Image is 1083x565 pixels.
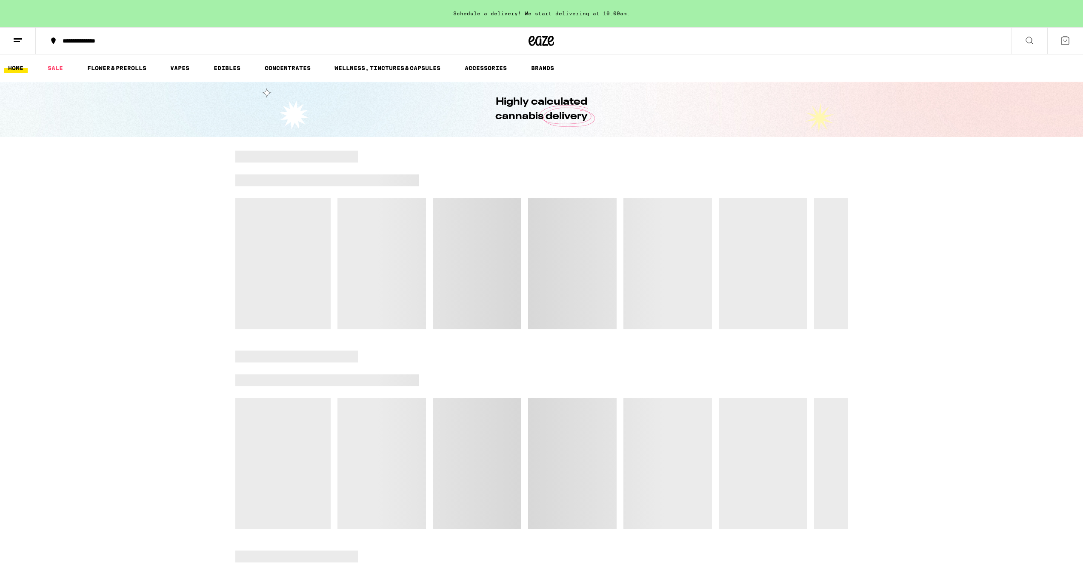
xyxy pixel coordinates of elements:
a: EDIBLES [209,63,245,73]
a: VAPES [166,63,194,73]
a: HOME [4,63,28,73]
a: WELLNESS, TINCTURES & CAPSULES [330,63,445,73]
h1: Highly calculated cannabis delivery [471,95,612,124]
a: SALE [43,63,67,73]
a: FLOWER & PREROLLS [83,63,151,73]
a: BRANDS [527,63,558,73]
a: ACCESSORIES [460,63,511,73]
a: CONCENTRATES [260,63,315,73]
